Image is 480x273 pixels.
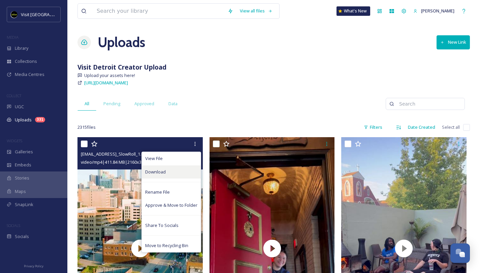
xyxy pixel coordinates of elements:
[81,159,149,165] span: video/mp4 | 411.84 MB | 2160 x 3840
[405,121,439,134] div: Date Created
[15,201,33,208] span: SnapLink
[145,189,170,195] span: Rename File
[85,101,89,107] span: All
[145,169,166,175] span: Download
[396,97,461,111] input: Search
[437,35,470,49] button: New Link
[360,121,386,134] div: Filters
[145,155,163,162] span: View File
[11,11,18,18] img: VISIT%20DETROIT%20LOGO%20-%20BLACK%20BACKGROUND.png
[442,124,460,130] span: Select all
[15,175,29,181] span: Stories
[84,72,135,79] span: Upload your assets here!
[35,117,45,122] div: 331
[103,101,120,107] span: Pending
[84,79,128,87] a: [URL][DOMAIN_NAME]
[77,63,166,72] strong: Visit Detroit Creator Upload
[337,6,370,16] a: What's New
[450,243,470,263] button: Open Chat
[7,223,20,228] span: SOCIALS
[145,242,188,249] span: Move to Recycling Bin
[15,149,33,155] span: Galleries
[81,151,150,157] span: [EMAIL_ADDRESS]_SlowRoll_1.mp4
[77,124,96,130] span: 2315 file s
[410,4,458,17] a: [PERSON_NAME]
[15,58,37,65] span: Collections
[15,117,32,123] span: Uploads
[98,32,145,52] a: Uploads
[421,8,454,14] span: [PERSON_NAME]
[93,4,224,18] input: Search your library
[145,222,179,229] span: Share To Socials
[15,188,26,195] span: Maps
[15,45,28,51] span: Library
[134,101,154,107] span: Approved
[7,93,21,98] span: COLLECT
[15,71,44,78] span: Media Centres
[7,35,19,40] span: MEDIA
[7,138,22,143] span: WIDGETS
[84,80,128,86] span: [URL][DOMAIN_NAME]
[15,233,29,240] span: Socials
[168,101,178,107] span: Data
[145,202,197,208] span: Approve & Move to Folder
[15,162,31,168] span: Embeds
[236,4,276,17] a: View all files
[21,11,73,17] span: Visit [GEOGRAPHIC_DATA]
[24,264,43,268] span: Privacy Policy
[15,104,24,110] span: UGC
[24,262,43,270] a: Privacy Policy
